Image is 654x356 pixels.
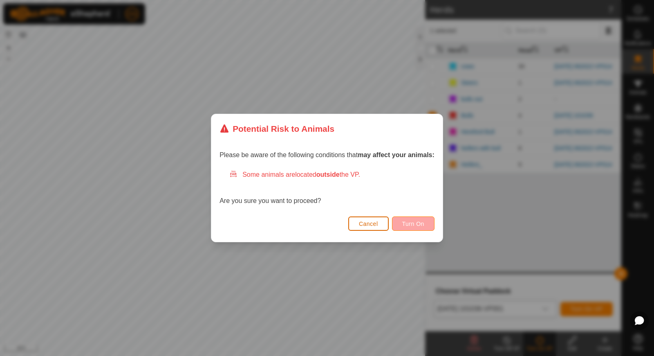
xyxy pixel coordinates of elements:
span: Turn On [402,221,424,227]
span: Please be aware of the following conditions that [219,151,435,158]
button: Cancel [348,216,389,231]
strong: outside [316,171,340,178]
span: Cancel [359,221,378,227]
button: Turn On [392,216,435,231]
div: Are you sure you want to proceed? [219,170,435,206]
strong: may affect your animals: [358,151,435,158]
span: located the VP. [295,171,360,178]
div: Some animals are [229,170,435,180]
div: Potential Risk to Animals [219,122,334,135]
